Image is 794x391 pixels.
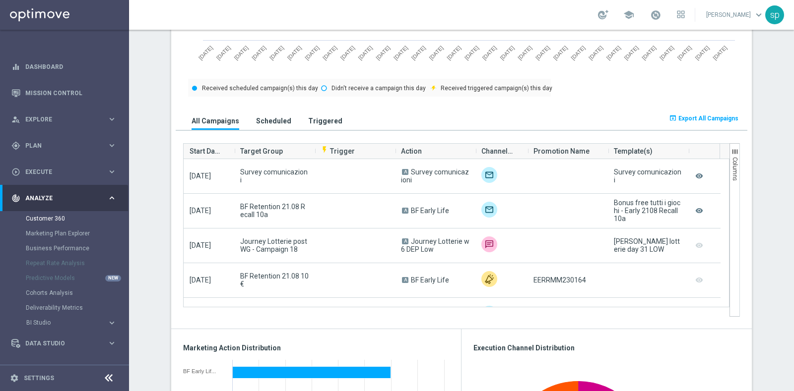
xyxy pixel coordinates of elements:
[765,5,784,24] div: sp
[481,271,497,287] img: Other
[11,339,117,347] button: Data Studio keyboard_arrow_right
[481,45,498,61] text: [DATE]
[402,238,408,244] span: A
[190,141,220,161] span: Start Date
[614,168,682,184] div: Survey comunicazioni
[402,277,408,283] span: A
[26,289,103,297] a: Cohorts Analysis
[357,45,373,61] text: [DATE]
[183,368,225,374] div: BF Early Life
[190,276,211,284] span: [DATE]
[694,45,710,61] text: [DATE]
[26,215,103,223] a: Customer 360
[11,141,20,150] i: gps_fixed
[308,116,342,125] h3: Triggered
[11,115,117,123] div: person_search Explore keyboard_arrow_right
[11,142,117,150] button: gps_fixed Plan keyboard_arrow_right
[25,169,107,175] span: Execute
[107,193,117,203] i: keyboard_arrow_right
[10,374,19,383] i: settings
[107,167,117,176] i: keyboard_arrow_right
[410,45,427,61] text: [DATE]
[481,306,497,322] img: Optimail
[26,271,128,285] div: Predictive Models
[11,80,117,106] div: Mission Control
[463,45,480,61] text: [DATE]
[251,45,267,61] text: [DATE]
[11,194,107,203] div: Analyze
[401,168,469,184] span: Survey comunicazioni
[321,146,329,154] i: flash_on
[331,85,426,92] text: Didn't receive a campaign this day
[240,203,309,219] span: BF Retention 21.08 Recall 10a
[256,116,291,125] h3: Scheduled
[190,207,211,215] span: [DATE]
[552,45,569,61] text: [DATE]
[481,141,514,161] span: Channel(s)
[641,45,657,61] text: [DATE]
[401,141,422,161] span: Action
[659,45,675,61] text: [DATE]
[11,356,117,383] div: Optibot
[321,147,355,155] span: Trigger
[240,272,309,288] span: BF Retention 21.08 10€
[11,115,107,124] div: Explore
[11,194,117,202] button: track_changes Analyze keyboard_arrow_right
[712,45,728,61] text: [DATE]
[254,112,294,130] button: Scheduled
[26,241,128,256] div: Business Performance
[694,169,704,183] i: remove_red_eye
[306,112,345,130] button: Triggered
[25,116,107,122] span: Explore
[24,375,54,381] a: Settings
[446,45,462,61] text: [DATE]
[189,112,242,130] button: All Campaigns
[240,141,283,161] span: Target Group
[286,45,303,61] text: [DATE]
[26,244,103,252] a: Business Performance
[304,45,320,61] text: [DATE]
[614,141,653,161] span: Template(s)
[11,168,20,176] i: play_circle_outline
[481,236,497,252] img: Skebby SMS
[375,45,391,61] text: [DATE]
[192,116,239,125] h3: All Campaigns
[322,45,338,61] text: [DATE]
[11,115,20,124] i: person_search
[25,356,104,383] a: Optibot
[26,229,103,237] a: Marketing Plan Explorer
[667,112,740,125] button: open_in_browser Export All Campaigns
[26,285,128,300] div: Cohorts Analysis
[198,45,214,61] text: [DATE]
[240,168,309,184] span: Survey comunicazioni
[473,343,740,352] h3: Execution Channel Distribution
[240,237,309,253] span: Journey Lotterie post WG - Campaign 18
[499,45,515,61] text: [DATE]
[11,168,117,176] button: play_circle_outline Execute keyboard_arrow_right
[481,202,497,218] img: Optimail
[26,320,107,326] div: BI Studio
[694,204,704,218] i: remove_red_eye
[623,9,634,20] span: school
[669,114,677,122] i: open_in_browser
[26,300,128,315] div: Deliverability Metrics
[731,157,738,181] span: Columns
[623,45,639,61] text: [DATE]
[11,339,107,348] div: Data Studio
[25,143,107,149] span: Plan
[676,45,693,61] text: [DATE]
[107,141,117,150] i: keyboard_arrow_right
[11,89,117,97] button: Mission Control
[107,338,117,348] i: keyboard_arrow_right
[753,9,764,20] span: keyboard_arrow_down
[705,7,765,22] a: [PERSON_NAME]keyboard_arrow_down
[393,45,409,61] text: [DATE]
[26,211,128,226] div: Customer 360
